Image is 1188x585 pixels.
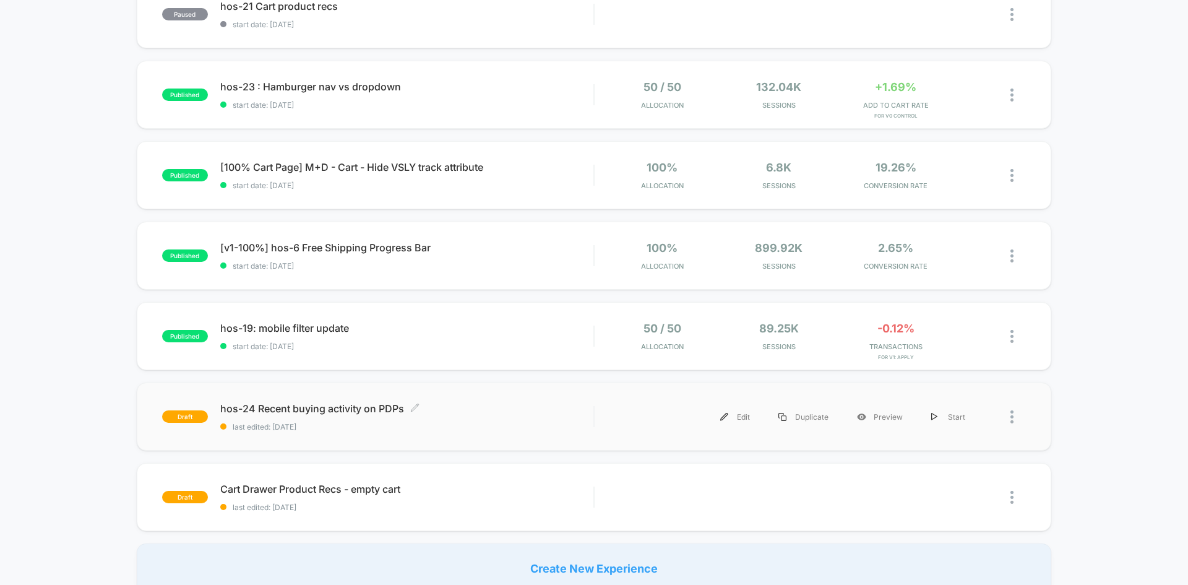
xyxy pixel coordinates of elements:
[162,8,208,20] span: paused
[931,413,937,421] img: menu
[878,241,913,254] span: 2.65%
[778,413,786,421] img: menu
[877,322,915,335] span: -0.12%
[162,169,208,181] span: published
[220,20,593,29] span: start date: [DATE]
[220,342,593,351] span: start date: [DATE]
[1010,249,1014,262] img: close
[647,241,678,254] span: 100%
[706,403,764,431] div: Edit
[755,241,803,254] span: 899.92k
[917,403,979,431] div: Start
[756,80,801,93] span: 132.04k
[220,402,593,415] span: hos-24 Recent buying activity on PDPs
[220,181,593,190] span: start date: [DATE]
[162,491,208,503] span: draft
[720,413,728,421] img: menu
[220,483,593,495] span: Cart Drawer Product Recs - empty cart
[162,330,208,342] span: published
[840,354,951,360] span: for v1: apply
[162,89,208,101] span: published
[840,342,951,351] span: TRANSACTIONS
[724,342,835,351] span: Sessions
[220,503,593,512] span: last edited: [DATE]
[724,101,835,110] span: Sessions
[1010,89,1014,102] img: close
[162,249,208,262] span: published
[220,161,593,173] span: [100% Cart Page] M+D - Cart - Hide VSLY track attribute
[843,403,917,431] div: Preview
[220,100,593,110] span: start date: [DATE]
[220,261,593,271] span: start date: [DATE]
[724,262,835,271] span: Sessions
[1010,491,1014,504] img: close
[220,322,593,334] span: hos-19: mobile filter update
[1010,169,1014,182] img: close
[641,101,684,110] span: Allocation
[840,262,951,271] span: CONVERSION RATE
[766,161,791,174] span: 6.8k
[724,181,835,190] span: Sessions
[220,241,593,254] span: [v1-100%] hos-6 Free Shipping Progress Bar
[876,161,916,174] span: 19.26%
[840,113,951,119] span: for v0 control
[647,161,678,174] span: 100%
[641,342,684,351] span: Allocation
[641,262,684,271] span: Allocation
[162,410,208,423] span: draft
[840,181,951,190] span: CONVERSION RATE
[875,80,916,93] span: +1.69%
[840,101,951,110] span: ADD TO CART RATE
[1010,410,1014,423] img: close
[220,422,593,431] span: last edited: [DATE]
[764,403,843,431] div: Duplicate
[1010,8,1014,21] img: close
[641,181,684,190] span: Allocation
[643,322,681,335] span: 50 / 50
[643,80,681,93] span: 50 / 50
[759,322,799,335] span: 89.25k
[1010,330,1014,343] img: close
[220,80,593,93] span: hos-23 : Hamburger nav vs dropdown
